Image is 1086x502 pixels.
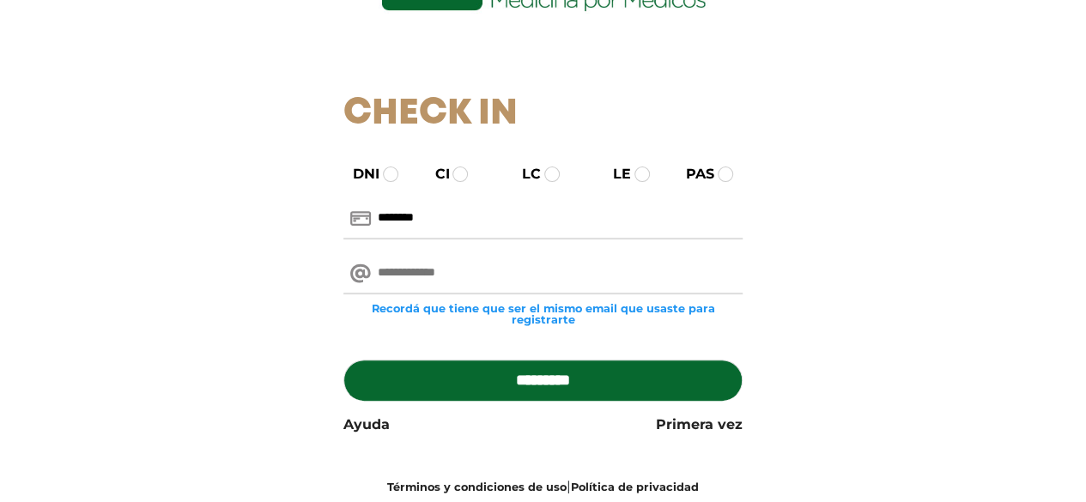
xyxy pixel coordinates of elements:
[387,481,567,493] a: Términos y condiciones de uso
[337,164,379,184] label: DNI
[343,303,743,325] small: Recordá que tiene que ser el mismo email que usaste para registrarte
[343,414,390,435] a: Ayuda
[507,164,541,184] label: LC
[598,164,631,184] label: LE
[571,481,699,493] a: Política de privacidad
[670,164,714,184] label: PAS
[343,93,743,136] h1: Check In
[419,164,449,184] label: CI
[656,414,743,435] a: Primera vez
